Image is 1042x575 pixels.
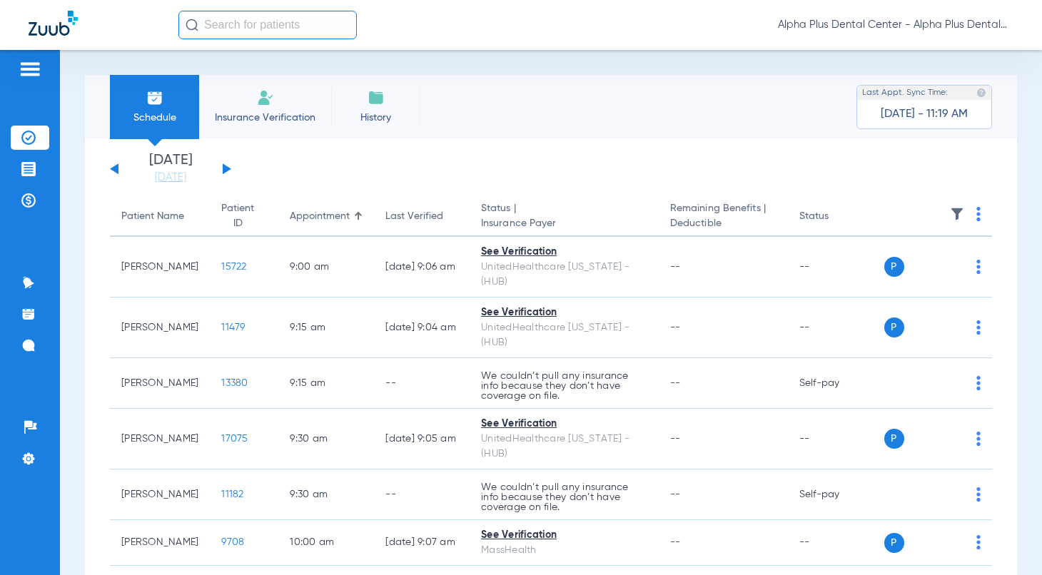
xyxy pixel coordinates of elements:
span: -- [670,537,681,547]
span: 11182 [221,489,243,499]
img: group-dot-blue.svg [976,207,981,221]
span: 15722 [221,262,246,272]
span: 11479 [221,322,245,332]
td: -- [374,469,470,520]
div: Appointment [290,209,350,224]
td: [DATE] 9:06 AM [374,237,470,297]
img: Manual Insurance Verification [257,89,274,106]
p: We couldn’t pull any insurance info because they don’t have coverage on file. [481,371,647,401]
span: -- [670,434,681,444]
td: -- [788,237,884,297]
span: Schedule [121,111,188,125]
td: Self-pay [788,469,884,520]
span: P [884,429,904,449]
td: [DATE] 9:04 AM [374,297,470,358]
span: 9708 [221,537,244,547]
th: Status [788,197,884,237]
td: [PERSON_NAME] [110,520,210,566]
span: 17075 [221,434,248,444]
div: UnitedHealthcare [US_STATE] - (HUB) [481,320,647,350]
td: 9:30 AM [278,469,374,520]
td: 9:15 AM [278,297,374,358]
img: group-dot-blue.svg [976,487,981,502]
td: [PERSON_NAME] [110,469,210,520]
span: -- [670,322,681,332]
td: -- [788,297,884,358]
th: Status | [470,197,659,237]
div: Patient Name [121,209,198,224]
a: [DATE] [128,171,213,185]
div: Appointment [290,209,363,224]
span: [DATE] - 11:19 AM [881,107,968,121]
span: Last Appt. Sync Time: [862,86,948,100]
div: MassHealth [481,543,647,558]
td: -- [788,520,884,566]
img: hamburger-icon [19,61,41,78]
div: See Verification [481,245,647,260]
td: 9:00 AM [278,237,374,297]
div: See Verification [481,528,647,543]
span: 13380 [221,378,248,388]
img: filter.svg [950,207,964,221]
img: group-dot-blue.svg [976,260,981,274]
td: [PERSON_NAME] [110,237,210,297]
span: History [342,111,410,125]
img: group-dot-blue.svg [976,376,981,390]
td: [PERSON_NAME] [110,297,210,358]
td: [PERSON_NAME] [110,358,210,409]
div: Last Verified [385,209,458,224]
img: Zuub Logo [29,11,78,36]
th: Remaining Benefits | [659,197,788,237]
td: [PERSON_NAME] [110,409,210,469]
span: Alpha Plus Dental Center - Alpha Plus Dental [778,18,1013,32]
div: UnitedHealthcare [US_STATE] - (HUB) [481,432,647,462]
td: -- [788,409,884,469]
p: We couldn’t pull any insurance info because they don’t have coverage on file. [481,482,647,512]
img: group-dot-blue.svg [976,320,981,335]
td: 10:00 AM [278,520,374,566]
div: Patient ID [221,201,254,231]
img: group-dot-blue.svg [976,432,981,446]
span: P [884,533,904,553]
div: Last Verified [385,209,443,224]
span: Insurance Payer [481,216,647,231]
div: See Verification [481,417,647,432]
span: Deductible [670,216,777,231]
div: Patient Name [121,209,184,224]
span: P [884,257,904,277]
img: Schedule [146,89,163,106]
li: [DATE] [128,153,213,185]
td: 9:15 AM [278,358,374,409]
span: Insurance Verification [210,111,320,125]
td: [DATE] 9:07 AM [374,520,470,566]
img: Search Icon [186,19,198,31]
input: Search for patients [178,11,357,39]
td: 9:30 AM [278,409,374,469]
span: -- [670,262,681,272]
td: -- [374,358,470,409]
iframe: Chat Widget [971,507,1042,575]
span: -- [670,489,681,499]
span: -- [670,378,681,388]
div: See Verification [481,305,647,320]
img: last sync help info [976,88,986,98]
td: Self-pay [788,358,884,409]
td: [DATE] 9:05 AM [374,409,470,469]
div: Patient ID [221,201,267,231]
div: UnitedHealthcare [US_STATE] - (HUB) [481,260,647,290]
span: P [884,317,904,337]
img: History [368,89,385,106]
